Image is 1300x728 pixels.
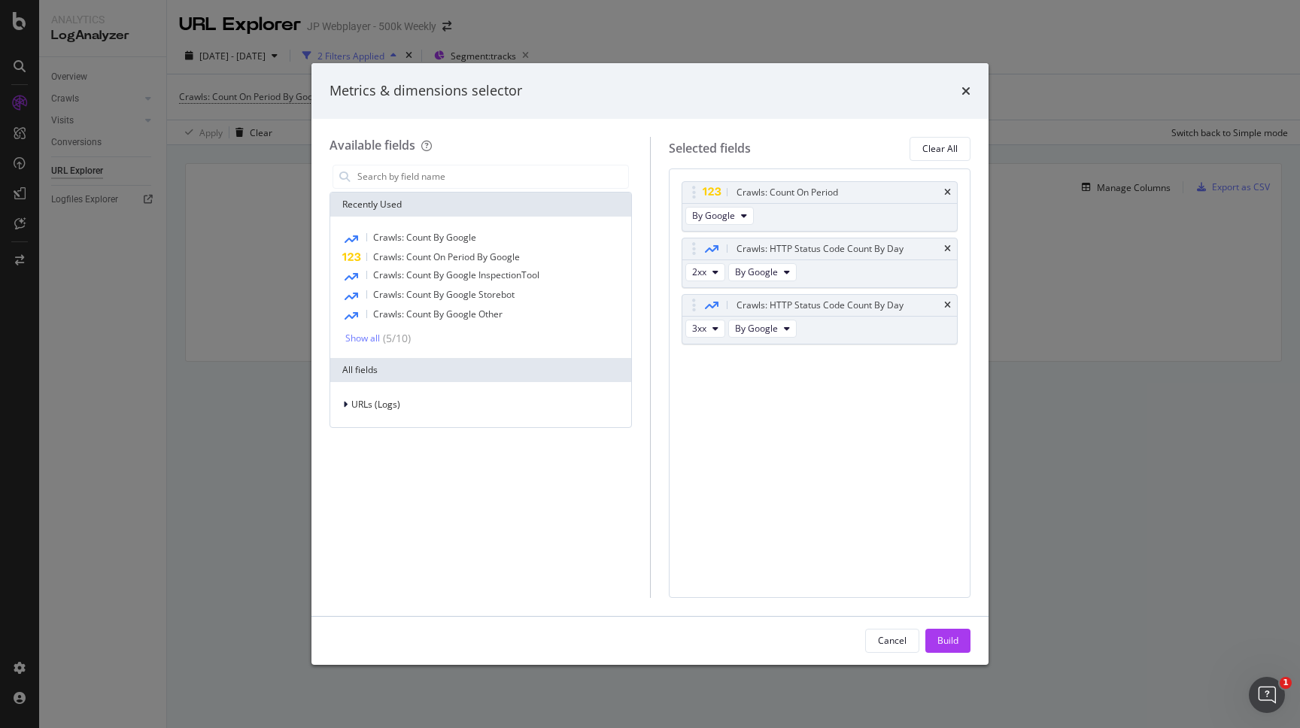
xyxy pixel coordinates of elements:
[345,333,380,344] div: Show all
[373,288,515,301] span: Crawls: Count By Google Storebot
[380,331,411,346] div: ( 5 / 10 )
[330,81,522,101] div: Metrics & dimensions selector
[682,181,958,232] div: Crawls: Count On PeriodtimesBy Google
[682,238,958,288] div: Crawls: HTTP Status Code Count By Daytimes2xxBy Google
[351,398,400,411] span: URLs (Logs)
[373,250,520,263] span: Crawls: Count On Period By Google
[910,137,970,161] button: Clear All
[692,265,706,278] span: 2xx
[1249,677,1285,713] iframe: Intercom live chat
[737,298,904,313] div: Crawls: HTTP Status Code Count By Day
[944,244,951,253] div: times
[373,268,539,281] span: Crawls: Count By Google InspectionTool
[330,193,631,217] div: Recently Used
[685,263,725,281] button: 2xx
[737,241,904,256] div: Crawls: HTTP Status Code Count By Day
[922,142,958,155] div: Clear All
[685,320,725,338] button: 3xx
[865,629,919,653] button: Cancel
[373,231,476,244] span: Crawls: Count By Google
[1280,677,1292,689] span: 1
[356,165,628,188] input: Search by field name
[944,301,951,310] div: times
[878,634,907,647] div: Cancel
[925,629,970,653] button: Build
[737,185,838,200] div: Crawls: Count On Period
[728,320,797,338] button: By Google
[735,322,778,335] span: By Google
[685,207,754,225] button: By Google
[373,308,503,320] span: Crawls: Count By Google Other
[944,188,951,197] div: times
[682,294,958,344] div: Crawls: HTTP Status Code Count By Daytimes3xxBy Google
[330,137,415,153] div: Available fields
[728,263,797,281] button: By Google
[692,322,706,335] span: 3xx
[692,209,735,222] span: By Google
[330,358,631,382] div: All fields
[735,265,778,278] span: By Google
[937,634,958,647] div: Build
[961,81,970,101] div: times
[669,140,751,157] div: Selected fields
[311,63,989,665] div: modal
